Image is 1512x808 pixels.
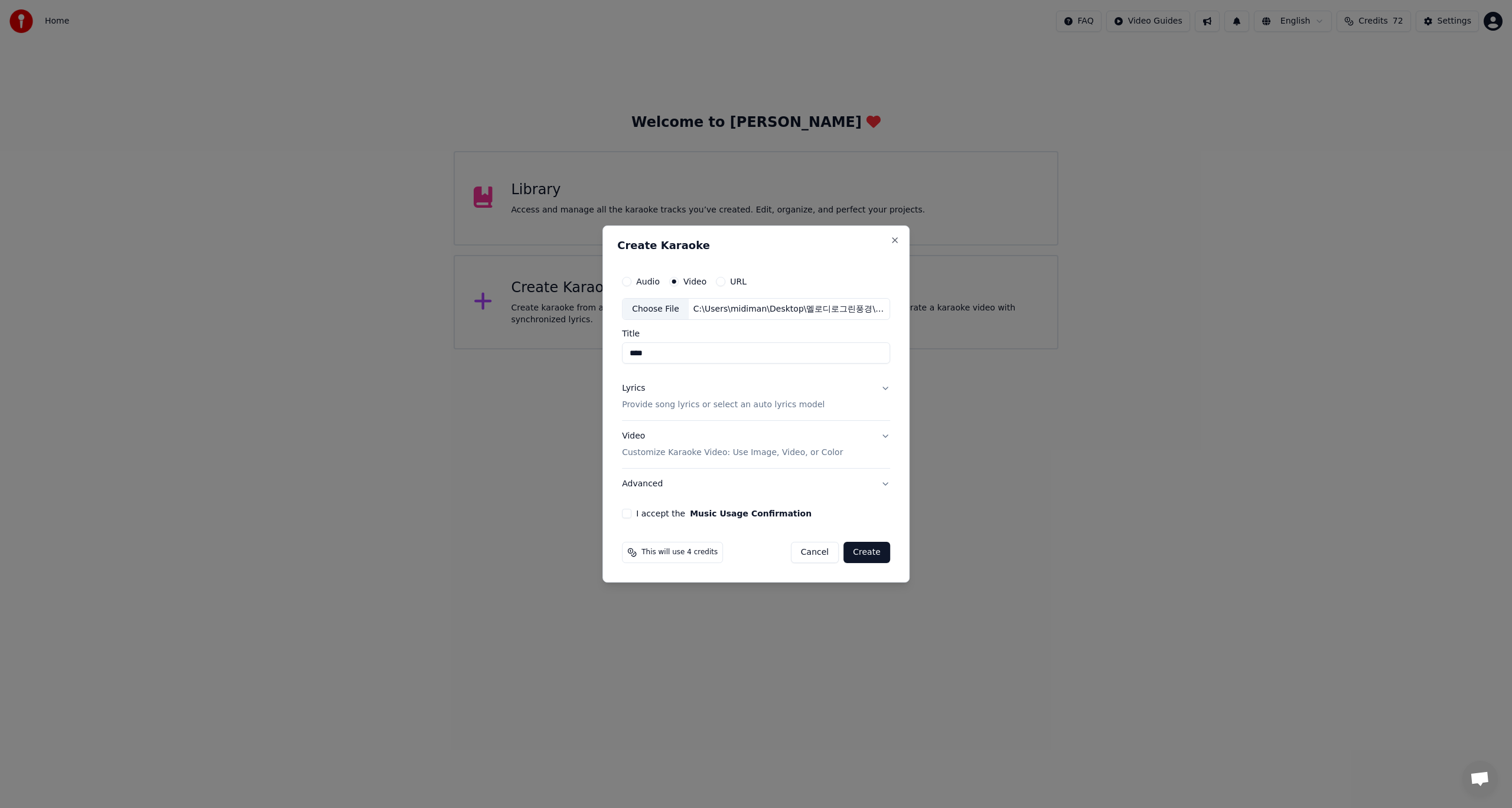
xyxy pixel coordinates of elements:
label: Title [622,330,890,338]
button: VideoCustomize Karaoke Video: Use Image, Video, or Color [622,421,890,469]
button: LyricsProvide song lyrics or select an auto lyrics model [622,374,890,421]
div: C:\Users\midiman\Desktop\멜로디로그린풍경\사자성어\고진감래\고진감래.mp4 [689,303,889,315]
h2: Create Karaoke [617,240,895,251]
p: Customize Karaoke Video: Use Image, Video, or Color [622,447,843,459]
label: Audio [636,277,660,286]
div: Lyrics [622,383,645,395]
div: Choose File [623,299,689,320]
label: I accept the [636,509,812,518]
label: Video [683,277,706,286]
button: Cancel [791,542,839,563]
div: Video [622,431,843,459]
button: I accept the [690,509,812,518]
button: Create [843,542,890,563]
span: This will use 4 credits [641,548,718,557]
p: Provide song lyrics or select an auto lyrics model [622,400,825,411]
button: Advanced [622,469,890,499]
label: URL [730,277,747,286]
